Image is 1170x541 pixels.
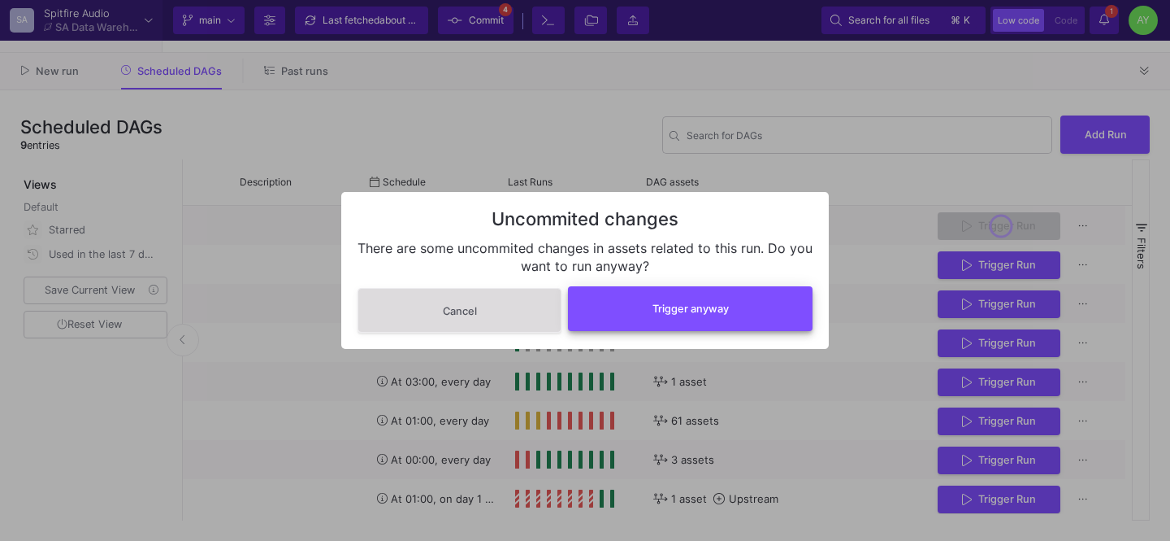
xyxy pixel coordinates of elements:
[443,305,477,317] span: Cancel
[357,239,812,275] div: There are some uncommited changes in assets related to this run. Do you want to run anyway?
[652,303,729,315] span: Trigger anyway
[357,288,561,333] button: Cancel
[568,286,812,331] button: Trigger anyway
[357,208,812,229] h3: Uncommited changes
